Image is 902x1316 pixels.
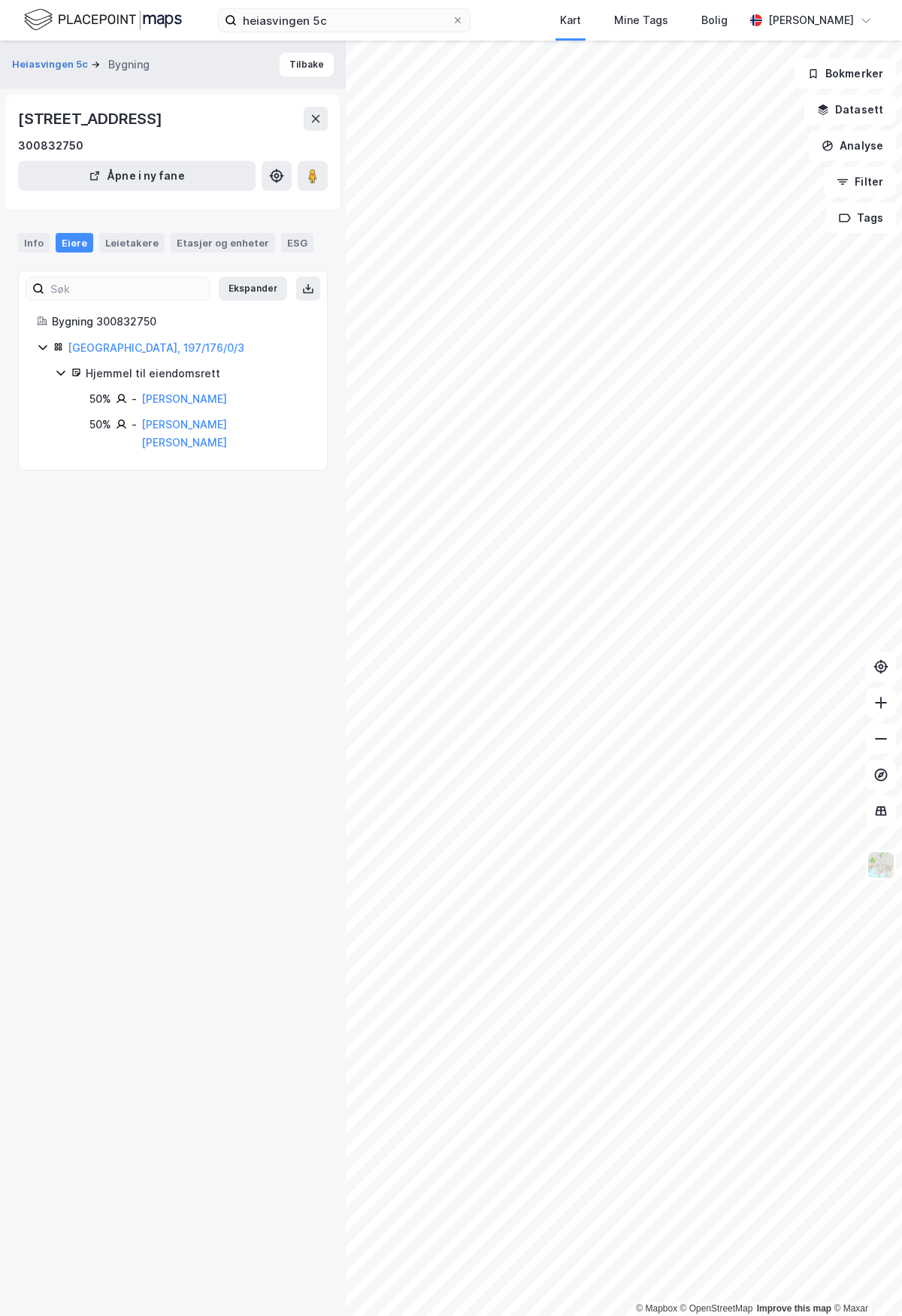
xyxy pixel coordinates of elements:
div: Eiere [56,233,93,253]
a: [PERSON_NAME] [PERSON_NAME] [141,418,227,449]
div: ESG [281,233,313,253]
button: Åpne i ny fane [18,161,256,191]
div: Mine Tags [614,11,668,29]
button: Heiasvingen 5c [12,57,91,72]
button: Analyse [809,131,896,161]
div: Leietakere [99,233,165,253]
button: Bokmerker [795,59,896,89]
button: Datasett [804,95,896,125]
button: Ekspander [219,277,287,301]
div: Kart [560,11,581,29]
div: Bolig [701,11,728,29]
div: Etasjer og enheter [177,236,269,250]
div: Kontrollprogram for chat [827,1244,902,1316]
div: Bygning 300832750 [52,313,309,331]
div: Hjemmel til eiendomsrett [86,365,309,383]
div: [PERSON_NAME] [768,11,854,29]
img: logo.f888ab2527a4732fd821a326f86c7f29.svg [24,7,182,33]
a: Mapbox [636,1303,677,1314]
input: Søk på adresse, matrikkel, gårdeiere, leietakere eller personer [237,9,452,32]
a: [PERSON_NAME] [141,392,227,405]
a: OpenStreetMap [680,1303,753,1314]
div: 300832750 [18,137,83,155]
input: Søk [44,277,209,300]
button: Tilbake [280,53,334,77]
div: 50% [89,416,111,434]
div: 50% [89,390,111,408]
div: - [132,416,137,434]
button: Filter [824,167,896,197]
iframe: Chat Widget [827,1244,902,1316]
a: Improve this map [757,1303,831,1314]
img: Z [867,851,895,879]
div: Bygning [108,56,150,74]
button: Tags [826,203,896,233]
div: [STREET_ADDRESS] [18,107,165,131]
div: - [132,390,137,408]
a: [GEOGRAPHIC_DATA], 197/176/0/3 [68,341,244,354]
div: Info [18,233,50,253]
